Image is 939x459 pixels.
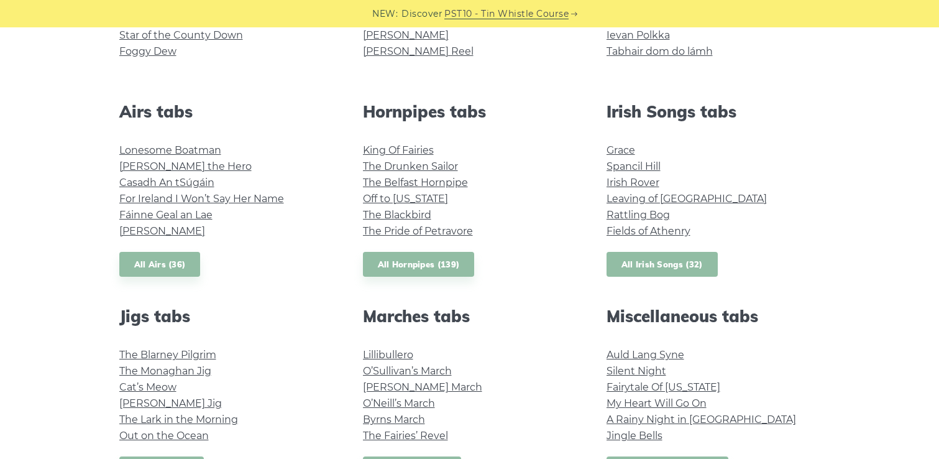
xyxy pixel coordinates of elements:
[363,397,435,409] a: O’Neill’s March
[363,252,475,277] a: All Hornpipes (139)
[363,45,474,57] a: [PERSON_NAME] Reel
[607,307,820,326] h2: Miscellaneous tabs
[607,430,662,442] a: Jingle Bells
[607,365,666,377] a: Silent Night
[363,160,458,172] a: The Drunken Sailor
[607,225,690,237] a: Fields of Athenry
[119,381,176,393] a: Cat’s Meow
[401,7,442,21] span: Discover
[607,252,718,277] a: All Irish Songs (32)
[119,209,213,221] a: Fáinne Geal an Lae
[119,225,205,237] a: [PERSON_NAME]
[363,225,473,237] a: The Pride of Petravore
[607,160,661,172] a: Spancil Hill
[119,397,222,409] a: [PERSON_NAME] Jig
[363,177,468,188] a: The Belfast Hornpipe
[119,29,243,41] a: Star of the County Down
[119,193,284,205] a: For Ireland I Won’t Say Her Name
[363,414,425,425] a: Byrns March
[119,307,333,326] h2: Jigs tabs
[607,29,670,41] a: Ievan Polkka
[363,102,577,121] h2: Hornpipes tabs
[119,177,214,188] a: Casadh An tSúgáin
[607,45,713,57] a: Tabhair dom do lámh
[119,414,238,425] a: The Lark in the Morning
[607,102,820,121] h2: Irish Songs tabs
[607,209,670,221] a: Rattling Bog
[119,349,216,361] a: The Blarney Pilgrim
[363,209,431,221] a: The Blackbird
[119,160,252,172] a: [PERSON_NAME] the Hero
[607,177,659,188] a: Irish Rover
[119,45,176,57] a: Foggy Dew
[363,307,577,326] h2: Marches tabs
[363,349,413,361] a: Lillibullero
[363,144,434,156] a: King Of Fairies
[444,7,569,21] a: PST10 - Tin Whistle Course
[119,102,333,121] h2: Airs tabs
[363,430,448,442] a: The Fairies’ Revel
[363,193,448,205] a: Off to [US_STATE]
[363,365,452,377] a: O’Sullivan’s March
[372,7,398,21] span: NEW:
[363,29,449,41] a: [PERSON_NAME]
[119,144,221,156] a: Lonesome Boatman
[119,430,209,442] a: Out on the Ocean
[119,365,211,377] a: The Monaghan Jig
[363,381,482,393] a: [PERSON_NAME] March
[607,349,684,361] a: Auld Lang Syne
[607,397,707,409] a: My Heart Will Go On
[607,381,720,393] a: Fairytale Of [US_STATE]
[119,252,201,277] a: All Airs (36)
[607,144,635,156] a: Grace
[607,193,767,205] a: Leaving of [GEOGRAPHIC_DATA]
[607,414,796,425] a: A Rainy Night in [GEOGRAPHIC_DATA]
